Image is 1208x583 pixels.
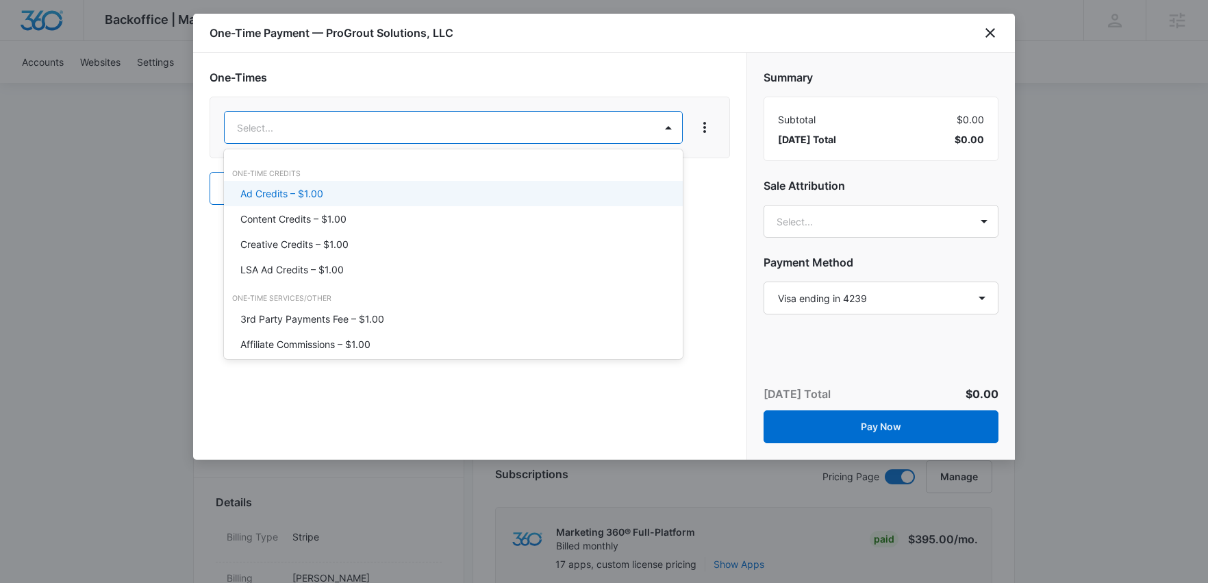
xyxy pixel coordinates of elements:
[240,186,323,201] p: Ad Credits – $1.00
[240,337,370,351] p: Affiliate Commissions – $1.00
[224,169,683,179] div: One-Time Credits
[240,262,344,277] p: LSA Ad Credits – $1.00
[224,293,683,304] div: One-Time Services/Other
[240,237,349,251] p: Creative Credits – $1.00
[240,212,347,226] p: Content Credits – $1.00
[240,312,384,326] p: 3rd Party Payments Fee – $1.00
